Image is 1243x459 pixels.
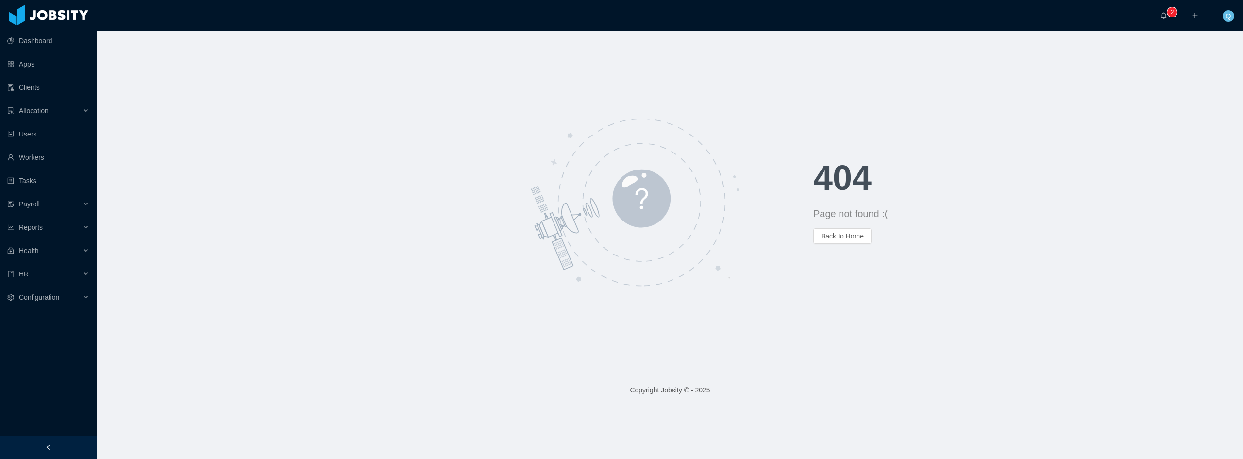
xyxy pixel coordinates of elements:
a: Back to Home [813,232,872,240]
span: Health [19,247,38,255]
i: icon: bell [1160,12,1167,19]
a: icon: auditClients [7,78,89,97]
i: icon: plus [1192,12,1198,19]
i: icon: line-chart [7,224,14,231]
i: icon: book [7,271,14,277]
a: icon: appstoreApps [7,54,89,74]
a: icon: robotUsers [7,124,89,144]
i: icon: file-protect [7,201,14,207]
span: Allocation [19,107,49,115]
p: 2 [1171,7,1174,17]
h1: 404 [813,160,1243,195]
span: Reports [19,223,43,231]
i: icon: solution [7,107,14,114]
i: icon: medicine-box [7,247,14,254]
footer: Copyright Jobsity © - 2025 [97,374,1243,407]
a: icon: profileTasks [7,171,89,190]
sup: 2 [1167,7,1177,17]
span: Q [1226,10,1231,22]
span: Configuration [19,293,59,301]
div: Page not found :( [813,207,1243,221]
span: HR [19,270,29,278]
i: icon: setting [7,294,14,301]
a: icon: userWorkers [7,148,89,167]
span: Payroll [19,200,40,208]
a: icon: pie-chartDashboard [7,31,89,51]
button: Back to Home [813,228,872,244]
